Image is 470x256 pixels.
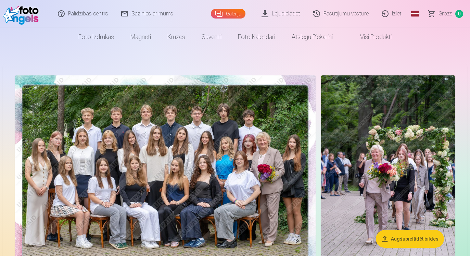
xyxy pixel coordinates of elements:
a: Foto kalendāri [230,27,283,47]
a: Krūzes [159,27,193,47]
a: Atslēgu piekariņi [283,27,341,47]
a: Foto izdrukas [70,27,122,47]
a: Galerija [211,9,245,19]
img: /fa3 [3,3,42,25]
span: 0 [455,10,463,18]
a: Visi produkti [341,27,400,47]
span: Grozs [439,10,453,18]
button: Augšupielādēt bildes [376,230,444,248]
a: Suvenīri [193,27,230,47]
a: Magnēti [122,27,159,47]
